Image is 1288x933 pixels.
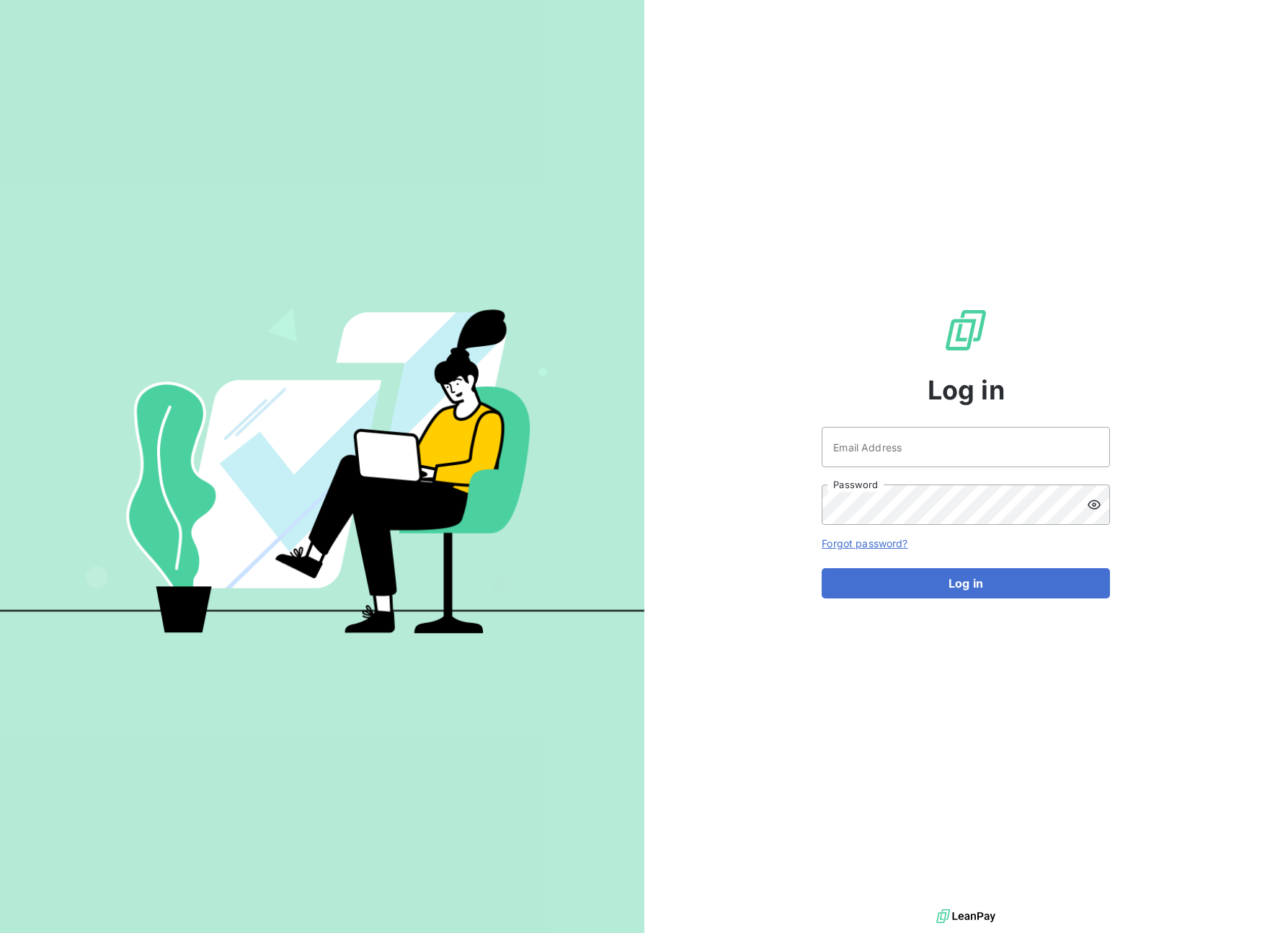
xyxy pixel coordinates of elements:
a: Forgot password? [822,537,907,549]
img: logo [936,906,995,927]
button: Log in [822,568,1110,598]
img: LeanPay Logo [943,307,989,353]
span: Log in [928,371,1005,410]
input: placeholder [822,427,1110,467]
